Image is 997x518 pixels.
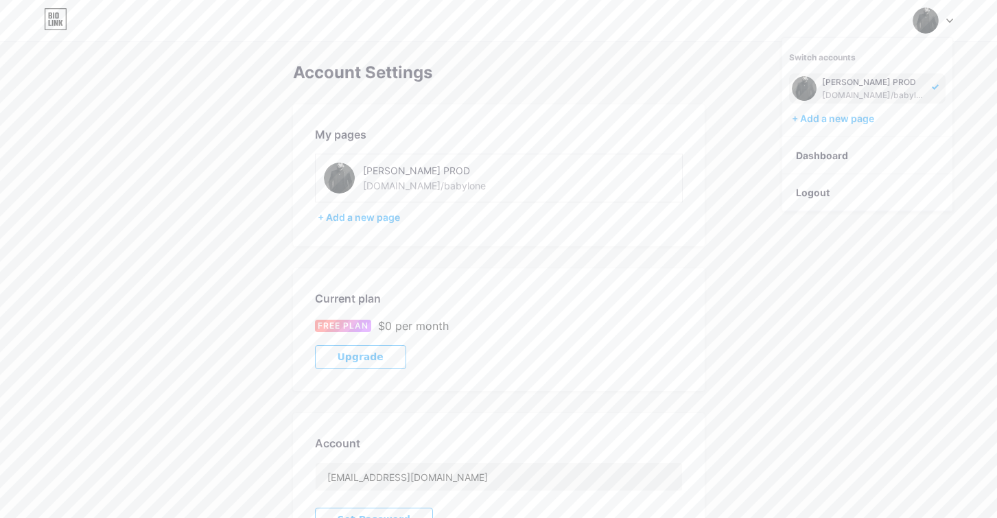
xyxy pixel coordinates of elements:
span: FREE PLAN [318,320,368,332]
div: $0 per month [378,318,449,334]
img: babylone [324,163,355,193]
div: [DOMAIN_NAME]/babylone [822,90,928,101]
div: [PERSON_NAME] PROD [822,77,928,88]
div: [DOMAIN_NAME]/babylone [363,178,486,193]
div: Account [315,435,683,451]
div: Current plan [315,290,683,307]
img: WAZO Tourism [792,76,817,101]
li: Logout [782,174,952,211]
input: Email [316,463,682,491]
div: + Add a new page [792,112,946,126]
div: [PERSON_NAME] PROD [363,163,557,178]
span: Switch accounts [789,52,856,62]
div: Account Settings [293,63,705,82]
a: Dashboard [782,137,952,174]
button: Upgrade [315,345,406,369]
span: Upgrade [338,351,384,363]
div: + Add a new page [318,211,683,224]
img: WAZO Tourism [913,8,939,34]
div: My pages [315,126,683,143]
